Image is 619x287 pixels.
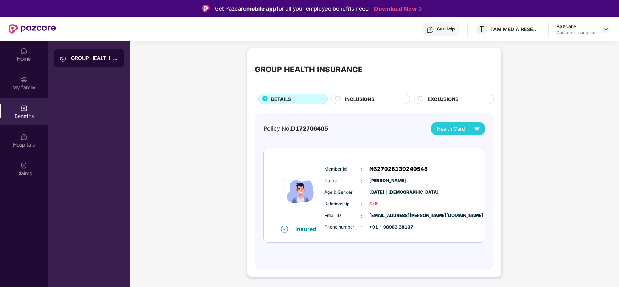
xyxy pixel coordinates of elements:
[9,24,56,34] img: New Pazcare Logo
[215,4,369,13] div: Get Pazcare for all your employee benefits need
[419,5,422,13] img: Stroke
[324,189,361,196] span: Age & Gender
[369,212,406,219] span: [EMAIL_ADDRESS][PERSON_NAME][DOMAIN_NAME]
[369,177,406,184] span: [PERSON_NAME]
[361,200,362,208] span: :
[369,224,406,231] span: +91 - 98983 38137
[361,165,362,173] span: :
[369,201,406,208] span: Self
[361,224,362,231] span: :
[246,5,276,12] strong: mobile app
[345,95,374,103] span: INCLUSIONS
[603,26,609,32] img: svg+xml;base64,PHN2ZyBpZD0iRHJvcGRvd24tMzJ4MzIiIHhtbG5zPSJodHRwOi8vd3d3LnczLm9yZy8yMDAwL3N2ZyIgd2...
[60,55,67,62] img: svg+xml;base64,PHN2ZyB3aWR0aD0iMjAiIGhlaWdodD0iMjAiIHZpZXdCb3g9IjAgMCAyMCAyMCIgZmlsbD0ibm9uZSIgeG...
[291,125,328,132] span: D172706405
[369,189,406,196] span: [DATE] | [DEMOGRAPHIC_DATA]
[479,25,484,33] span: T
[281,226,288,233] img: svg+xml;base64,PHN2ZyB4bWxucz0iaHR0cDovL3d3dy53My5vcmcvMjAwMC9zdmciIHdpZHRoPSIxNiIgaGVpZ2h0PSIxNi...
[361,212,362,220] span: :
[20,47,28,54] img: svg+xml;base64,PHN2ZyBpZD0iSG9tZSIgeG1sbnM9Imh0dHA6Ly93d3cudzMub3JnLzIwMDAvc3ZnIiB3aWR0aD0iMjAiIG...
[295,225,321,233] div: Insured
[369,165,428,173] span: N627026139240548
[324,224,361,231] span: Phone number
[255,64,363,76] div: GROUP HEALTH INSURANCE
[437,125,465,133] span: Health Card
[71,54,118,62] div: GROUP HEALTH INSURANCE
[556,30,595,36] div: Customer_success
[324,201,361,208] span: Relationship
[361,177,362,185] span: :
[431,122,485,135] button: Health Card
[20,133,28,140] img: svg+xml;base64,PHN2ZyBpZD0iSG9zcGl0YWxzIiB4bWxucz0iaHR0cDovL3d3dy53My5vcmcvMjAwMC9zdmciIHdpZHRoPS...
[437,26,455,32] div: Get Help
[324,166,361,173] span: Member Id
[471,122,483,135] img: svg+xml;base64,PHN2ZyB4bWxucz0iaHR0cDovL3d3dy53My5vcmcvMjAwMC9zdmciIHZpZXdCb3g9IjAgMCAyNCAyNCIgd2...
[490,26,541,33] div: TAM MEDIA RESEARCH PRIVATE LIMITED
[428,95,459,103] span: EXCLUSIONS
[20,104,28,112] img: svg+xml;base64,PHN2ZyBpZD0iQmVuZWZpdHMiIHhtbG5zPSJodHRwOi8vd3d3LnczLm9yZy8yMDAwL3N2ZyIgd2lkdGg9Ij...
[361,189,362,197] span: :
[20,162,28,169] img: svg+xml;base64,PHN2ZyBpZD0iQ2xhaW0iIHhtbG5zPSJodHRwOi8vd3d3LnczLm9yZy8yMDAwL3N2ZyIgd2lkdGg9IjIwIi...
[374,5,419,13] a: Download Now
[324,212,361,219] span: Email ID
[279,158,323,225] img: icon
[556,23,595,30] div: Pazcare
[427,26,434,33] img: svg+xml;base64,PHN2ZyBpZD0iSGVscC0zMngzMiIgeG1sbnM9Imh0dHA6Ly93d3cudzMub3JnLzIwMDAvc3ZnIiB3aWR0aD...
[263,124,328,133] div: Policy No:
[20,76,28,83] img: svg+xml;base64,PHN2ZyB3aWR0aD0iMjAiIGhlaWdodD0iMjAiIHZpZXdCb3g9IjAgMCAyMCAyMCIgZmlsbD0ibm9uZSIgeG...
[324,177,361,184] span: Name
[202,5,210,12] img: Logo
[271,95,291,103] span: DETAILS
